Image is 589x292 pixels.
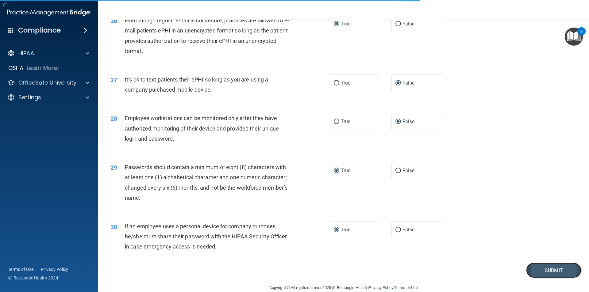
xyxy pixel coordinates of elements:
div: 2 [580,31,583,39]
button: Open Resource Center, 2 new notifications [565,28,583,46]
input: False [395,119,401,124]
span: False [402,119,414,124]
input: False [395,228,401,232]
span: Employee workstations can be monitored only after they have authorized monitoring of their device... [125,115,279,142]
span: True [341,119,350,124]
img: PMB logo [7,6,91,19]
span: True [341,227,350,233]
span: Even though regular email is not secure, practices are allowed to e-mail patients ePHI in an unen... [125,17,289,54]
span: True [341,21,350,27]
span: If an employee uses a personal device for company purposes, he/she must share their password with... [125,223,287,250]
h4: Compliance [18,26,61,35]
span: True [341,168,350,173]
a: HIPAA [7,50,89,57]
p: Settings [18,94,41,101]
a: Privacy Policy [369,285,393,290]
span: False [402,227,414,233]
input: True [334,119,339,124]
input: True [334,169,339,173]
p: HIPAA [18,50,34,57]
p: OfficeSafe University [18,79,76,86]
span: It’s ok to text patients their ePHI so long as you are using a company purchased mobile device. [125,76,268,93]
input: False [395,22,401,26]
input: False [395,169,401,173]
button: Submit [526,263,581,278]
span: 27 [110,76,117,84]
a: OfficeSafe University [7,79,89,86]
p: OSHA [8,64,24,72]
a: Terms of Use [8,266,33,272]
span: 29 [110,164,117,171]
p: Learn More! [27,64,59,72]
span: False [402,21,414,27]
input: True [334,228,339,232]
span: False [402,168,414,173]
a: Terms of Use [394,285,418,290]
span: Ⓒ Rectangle Health 2024 [8,275,58,281]
input: True [334,81,339,85]
span: False [402,80,414,86]
input: True [334,22,339,26]
a: Privacy Policy [41,266,68,272]
span: 28 [110,115,117,122]
span: 26 [110,17,117,25]
span: True [341,80,350,86]
span: 30 [110,223,117,230]
a: Settings [7,94,89,101]
span: Passwords should contain a minimum of eight (8) characters with at least one (1) alphabetical cha... [125,164,287,201]
input: False [395,81,401,85]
